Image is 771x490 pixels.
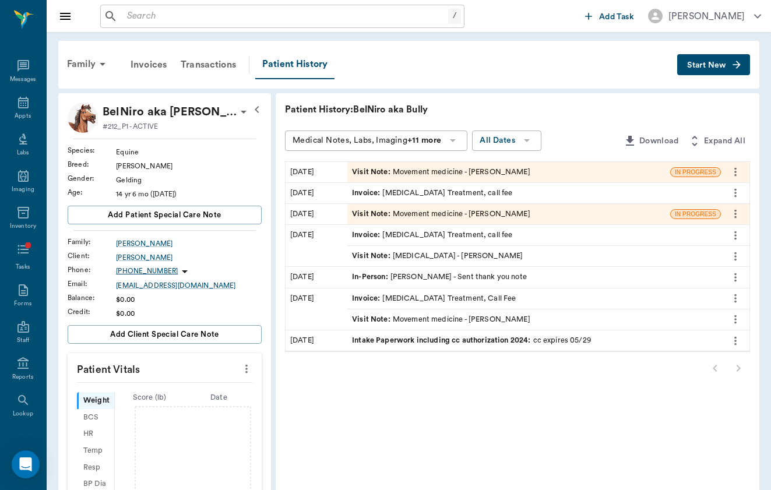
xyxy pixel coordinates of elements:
[184,392,254,403] div: Date
[17,336,29,345] div: Staff
[12,450,40,478] div: Open Intercom Messenger
[116,294,262,305] div: $0.00
[77,392,114,409] div: Weight
[77,442,114,459] div: Temp
[116,252,262,263] a: [PERSON_NAME]
[352,293,516,304] div: [MEDICAL_DATA] Treatment, Call Fee
[12,185,34,194] div: Imaging
[116,189,262,199] div: 14 yr 6 mo ([DATE])
[115,392,184,403] div: Score ( lb )
[352,272,527,283] div: [PERSON_NAME] - Sent thank you note
[286,267,347,287] div: [DATE]
[472,131,541,151] button: All Dates
[352,335,533,346] span: Intake Paperwork including cc authorization 2024 :
[286,204,347,224] div: [DATE]
[16,263,30,272] div: Tasks
[116,147,262,157] div: Equine
[671,210,720,218] span: IN PROGRESS
[68,145,116,156] div: Species :
[116,280,262,291] a: [EMAIL_ADDRESS][DOMAIN_NAME]
[68,159,116,170] div: Breed :
[726,162,745,182] button: more
[286,225,347,266] div: [DATE]
[683,131,750,152] button: Expand All
[286,162,347,182] div: [DATE]
[618,131,683,152] button: Download
[54,5,77,28] button: Close drawer
[726,267,745,287] button: more
[10,222,36,231] div: Inventory
[726,246,745,266] button: more
[103,103,237,121] p: BelNiro aka [PERSON_NAME]
[13,410,33,418] div: Lookup
[116,238,262,249] a: [PERSON_NAME]
[726,331,745,351] button: more
[77,459,114,476] div: Resp
[110,328,219,341] span: Add client Special Care Note
[122,8,448,24] input: Search
[103,103,237,121] div: BelNiro aka Bully Mooney
[726,183,745,203] button: more
[677,54,750,76] button: Start New
[352,188,382,199] span: Invoice :
[352,314,530,325] div: Movement medicine - [PERSON_NAME]
[352,209,530,220] div: Movement medicine - [PERSON_NAME]
[68,279,116,289] div: Email :
[116,161,262,171] div: [PERSON_NAME]
[726,309,745,329] button: more
[407,136,441,144] b: +11 more
[639,5,770,27] button: [PERSON_NAME]
[68,292,116,303] div: Balance :
[352,335,591,346] div: cc expires 05/29
[68,237,116,247] div: Family :
[68,251,116,261] div: Client :
[352,293,382,304] span: Invoice :
[77,409,114,426] div: BCS
[285,103,635,117] p: Patient History: BelNiro aka Bully
[352,167,393,178] span: Visit Note :
[352,188,512,199] div: [MEDICAL_DATA] Treatment, call fee
[726,225,745,245] button: more
[352,209,393,220] span: Visit Note :
[68,206,262,224] button: Add patient Special Care Note
[60,50,117,78] div: Family
[103,121,158,132] p: #212_P1 - ACTIVE
[668,9,745,23] div: [PERSON_NAME]
[352,251,393,262] span: Visit Note :
[77,426,114,443] div: HR
[352,230,512,241] div: [MEDICAL_DATA] Treatment, call fee
[293,133,441,148] div: Medical Notes, Labs, Imaging
[286,288,347,330] div: [DATE]
[10,75,37,84] div: Messages
[286,183,347,203] div: [DATE]
[704,134,745,149] span: Expand All
[68,103,98,133] img: Profile Image
[68,265,116,275] div: Phone :
[352,272,390,283] span: In-Person :
[68,187,116,198] div: Age :
[352,251,523,262] div: [MEDICAL_DATA] - [PERSON_NAME]
[116,175,262,185] div: Gelding
[352,230,382,241] span: Invoice :
[174,51,243,79] a: Transactions
[68,173,116,184] div: Gender :
[124,51,174,79] a: Invoices
[352,167,530,178] div: Movement medicine - [PERSON_NAME]
[14,299,31,308] div: Forms
[237,359,256,379] button: more
[68,353,262,382] p: Patient Vitals
[726,204,745,224] button: more
[116,308,262,319] div: $0.00
[68,325,262,344] button: Add client Special Care Note
[671,168,720,177] span: IN PROGRESS
[12,373,34,382] div: Reports
[352,314,393,325] span: Visit Note :
[17,149,29,157] div: Labs
[255,50,335,79] a: Patient History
